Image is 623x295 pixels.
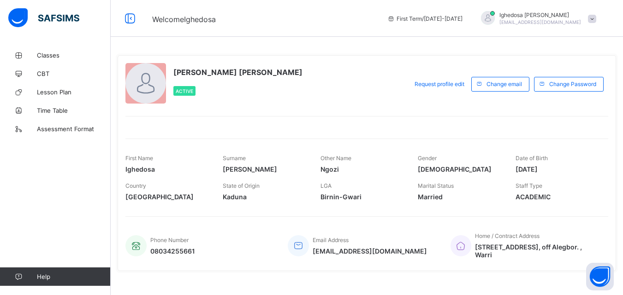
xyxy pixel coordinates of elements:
div: IghedosaTina [472,11,601,26]
span: Request profile edit [415,81,464,87]
span: [PERSON_NAME] [PERSON_NAME] [173,68,303,77]
span: [DATE] [516,165,599,173]
span: Country [125,182,146,189]
span: Birnin-Gwari [320,193,404,201]
span: Help [37,273,110,280]
button: Open asap [586,263,614,290]
span: Ngozi [320,165,404,173]
span: Staff Type [516,182,542,189]
img: safsims [8,8,79,28]
span: Lesson Plan [37,88,111,96]
span: Welcome Ighedosa [152,15,216,24]
span: Gender [418,155,437,162]
span: LGA [320,182,332,189]
span: Marital Status [418,182,454,189]
span: [EMAIL_ADDRESS][DOMAIN_NAME] [313,247,427,255]
span: Kaduna [223,193,306,201]
span: [PERSON_NAME] [223,165,306,173]
span: ACADEMIC [516,193,599,201]
span: First Name [125,155,153,162]
span: Classes [37,52,111,59]
span: Other Name [320,155,351,162]
span: Ighedosa [125,165,209,173]
span: Assessment Format [37,125,111,133]
span: Change Password [549,81,596,87]
span: [GEOGRAPHIC_DATA] [125,193,209,201]
span: Surname [223,155,246,162]
span: [DEMOGRAPHIC_DATA] [418,165,501,173]
span: Date of Birth [516,155,548,162]
span: Active [176,88,193,94]
span: Phone Number [150,237,189,243]
span: State of Origin [223,182,260,189]
span: Change email [487,81,522,87]
span: Married [418,193,501,201]
span: Home / Contract Address [475,232,540,239]
span: [EMAIL_ADDRESS][DOMAIN_NAME] [499,19,581,25]
span: Email Address [313,237,349,243]
span: CBT [37,70,111,77]
span: 08034255661 [150,247,195,255]
span: Ighedosa [PERSON_NAME] [499,12,581,18]
span: session/term information [387,15,463,22]
span: Time Table [37,107,111,114]
span: [STREET_ADDRESS], off Alegbor. , Warri [475,243,599,259]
